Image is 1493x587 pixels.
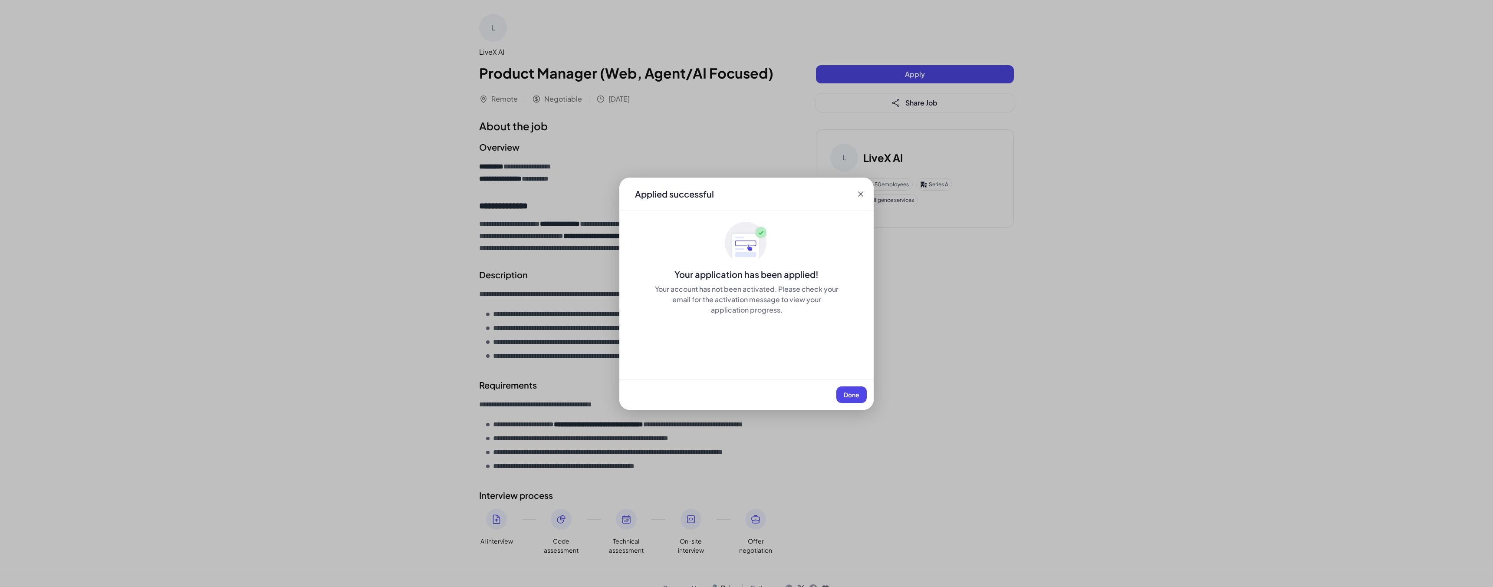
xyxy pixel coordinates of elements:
[619,268,874,280] div: Your application has been applied!
[725,221,768,265] img: ApplyedMaskGroup3.svg
[844,391,859,399] span: Done
[836,386,867,403] button: Done
[654,284,839,315] div: Your account has not been activated. Please check your email for the activation message to view y...
[635,188,714,200] div: Applied successful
